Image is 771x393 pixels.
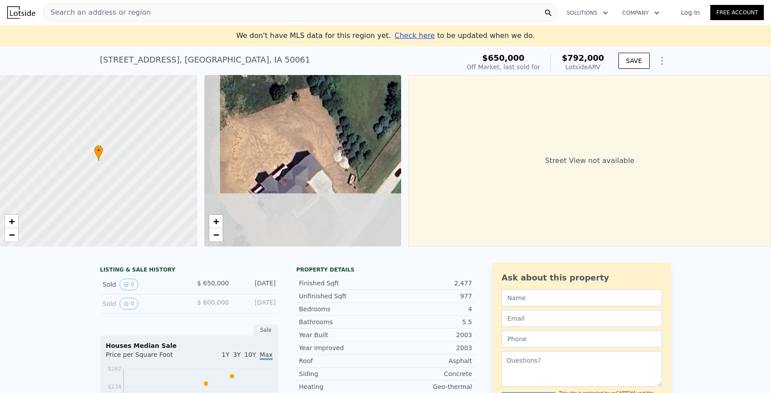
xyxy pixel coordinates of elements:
div: Roof [299,356,385,365]
span: Max [260,351,273,360]
a: Zoom out [209,228,223,242]
div: Sale [253,324,278,336]
button: Solutions [560,5,615,21]
div: Bedrooms [299,305,385,314]
span: $ 650,000 [197,280,229,287]
span: − [9,229,15,240]
span: $792,000 [562,53,604,63]
div: Ask about this property [502,272,662,284]
div: 977 [385,292,472,301]
a: Log In [670,8,710,17]
span: 3Y [233,351,240,358]
div: 2,477 [385,279,472,288]
div: Houses Median Sale [106,341,273,350]
div: 2003 [385,330,472,339]
div: Geo-thermal [385,382,472,391]
div: Street View not available [408,75,771,247]
button: View historical data [120,279,138,290]
a: Zoom out [5,228,18,242]
div: [DATE] [236,298,276,309]
span: − [213,229,219,240]
div: Finished Sqft [299,279,385,288]
img: Lotside [7,6,35,19]
tspan: $282 [108,366,121,372]
button: View historical data [120,298,138,309]
div: Heating [299,382,385,391]
button: SAVE [618,53,650,69]
a: Zoom in [209,215,223,228]
div: • [94,145,103,161]
span: 1Y [222,351,229,358]
div: Unfinished Sqft [299,292,385,301]
a: Zoom in [5,215,18,228]
div: [STREET_ADDRESS] , [GEOGRAPHIC_DATA] , IA 50061 [100,54,310,66]
input: Name [502,289,662,306]
span: $650,000 [482,53,525,63]
div: LISTING & SALE HISTORY [100,266,278,275]
span: 10Y [245,351,256,358]
button: Show Options [653,52,671,70]
div: Sold [103,298,182,309]
tspan: $234 [108,384,121,390]
div: Off Market, last sold for [467,63,540,71]
span: $ 600,000 [197,299,229,306]
span: + [9,216,15,227]
div: Asphalt [385,356,472,365]
div: to be updated when we do. [394,30,535,41]
div: 4 [385,305,472,314]
div: Siding [299,369,385,378]
span: Search an address or region [43,7,151,18]
div: We don't have MLS data for this region yet. [236,30,535,41]
div: Year Built [299,330,385,339]
span: Check here [394,31,435,40]
a: Free Account [710,5,764,20]
div: Concrete [385,369,472,378]
div: 5.5 [385,318,472,326]
div: Bathrooms [299,318,385,326]
button: Company [615,5,667,21]
input: Email [502,310,662,327]
div: 2003 [385,343,472,352]
div: Lotside ARV [562,63,604,71]
div: Price per Square Foot [106,350,189,364]
span: • [94,146,103,155]
div: Sold [103,279,182,290]
input: Phone [502,330,662,347]
div: Property details [296,266,475,273]
div: [DATE] [236,279,276,290]
div: Year Improved [299,343,385,352]
span: + [213,216,219,227]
